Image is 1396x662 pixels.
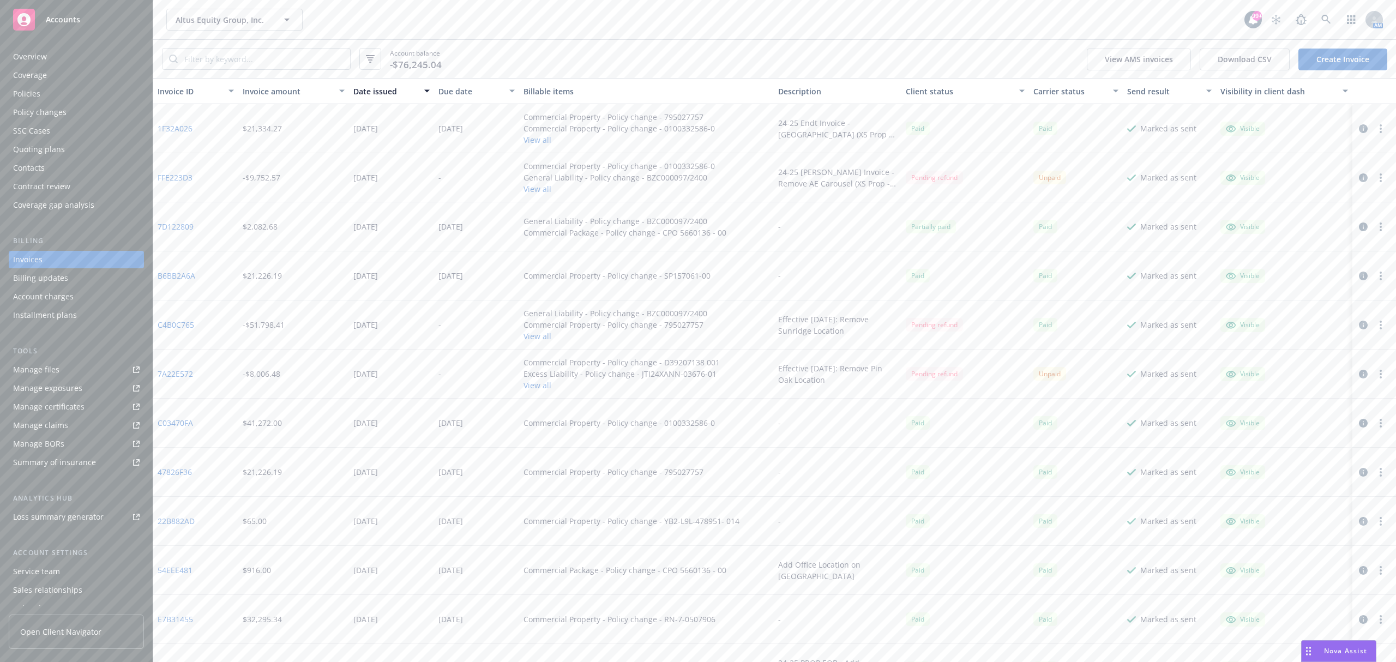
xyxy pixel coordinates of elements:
[1252,11,1262,21] div: 99+
[438,515,463,527] div: [DATE]
[523,564,726,576] div: Commercial Package - Policy change - CPO 5660136 - 00
[46,15,80,24] span: Accounts
[1315,9,1337,31] a: Search
[1033,612,1057,626] div: Paid
[169,55,178,63] svg: Search
[1033,465,1057,479] span: Paid
[1140,466,1196,478] div: Marked as sent
[523,380,720,391] button: View all
[438,368,441,380] div: -
[1220,86,1336,97] div: Visibility in client dash
[434,78,519,104] button: Due date
[9,563,144,580] a: Service team
[1140,123,1196,134] div: Marked as sent
[438,466,463,478] div: [DATE]
[438,613,463,625] div: [DATE]
[1226,173,1260,183] div: Visible
[523,319,707,330] div: Commercial Property - Policy change - 795027757
[1140,270,1196,281] div: Marked as sent
[1226,516,1260,526] div: Visible
[13,141,65,158] div: Quoting plans
[774,78,901,104] button: Description
[523,123,715,134] div: Commercial Property - Policy change - 0100332586-0
[9,600,144,617] a: Related accounts
[778,559,897,582] div: Add Office Location on [GEOGRAPHIC_DATA]
[1033,269,1057,282] div: Paid
[901,78,1029,104] button: Client status
[1033,318,1057,332] div: Paid
[1340,9,1362,31] a: Switch app
[1087,49,1191,70] button: View AMS invoices
[243,613,282,625] div: $32,295.34
[353,368,378,380] div: [DATE]
[1226,418,1260,428] div: Visible
[1265,9,1287,31] a: Stop snowing
[906,86,1013,97] div: Client status
[778,270,781,281] div: -
[158,270,195,281] a: B6BB2A6A
[9,4,144,35] a: Accounts
[13,269,68,287] div: Billing updates
[9,67,144,84] a: Coverage
[158,368,193,380] a: 7A22E572
[9,178,144,195] a: Contract review
[158,417,193,429] a: C03470FA
[1216,78,1352,104] button: Visibility in client dash
[778,221,781,232] div: -
[13,159,45,177] div: Contacts
[1226,369,1260,379] div: Visible
[1301,640,1376,662] button: Nova Assist
[9,380,144,397] span: Manage exposures
[158,515,195,527] a: 22B882AD
[9,104,144,121] a: Policy changes
[1140,221,1196,232] div: Marked as sent
[778,613,781,625] div: -
[906,563,930,577] div: Paid
[1226,271,1260,281] div: Visible
[243,368,280,380] div: -$8,006.48
[1226,615,1260,624] div: Visible
[523,270,711,281] div: Commercial Property - Policy change - SP157061-00
[9,196,144,214] a: Coverage gap analysis
[1033,514,1057,528] div: Paid
[13,380,82,397] div: Manage exposures
[353,319,378,330] div: [DATE]
[1226,565,1260,575] div: Visible
[176,14,270,26] span: Altus Equity Group, Inc.
[353,515,378,527] div: [DATE]
[1298,49,1387,70] a: Create Invoice
[1140,613,1196,625] div: Marked as sent
[906,367,963,381] div: Pending refund
[1033,122,1057,135] span: Paid
[523,172,715,183] div: General Liability - Policy change - BZC000097/2400
[243,123,282,134] div: $21,334.27
[243,172,280,183] div: -$9,752.57
[158,564,192,576] a: 54EEE481
[13,67,47,84] div: Coverage
[13,581,82,599] div: Sales relationships
[523,357,720,368] div: Commercial Property - Policy change - D39207138 001
[13,104,67,121] div: Policy changes
[1226,467,1260,477] div: Visible
[9,159,144,177] a: Contacts
[243,466,282,478] div: $21,226.19
[906,465,930,479] span: Paid
[243,417,282,429] div: $41,272.00
[390,49,442,69] span: Account balance
[523,160,715,172] div: Commercial Property - Policy change - 0100332586-0
[906,122,930,135] div: Paid
[778,363,897,386] div: Effective [DATE]: Remove Pin Oak Location
[519,78,774,104] button: Billable items
[778,417,781,429] div: -
[438,319,441,330] div: -
[243,515,267,527] div: $65.00
[1226,124,1260,134] div: Visible
[13,122,50,140] div: SSC Cases
[778,86,897,97] div: Description
[906,416,930,430] span: Paid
